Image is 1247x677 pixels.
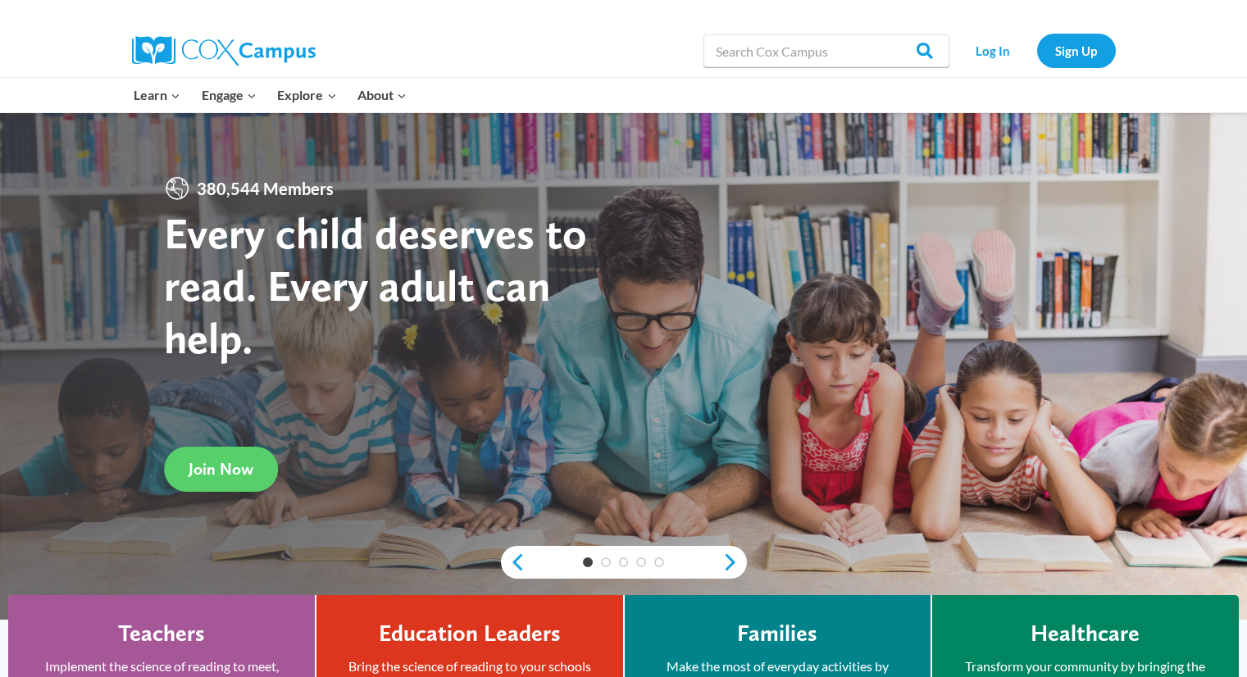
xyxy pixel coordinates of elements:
input: Search Cox Campus [703,34,949,67]
span: 380,544 Members [190,175,340,202]
div: content slider buttons [501,546,747,579]
a: 1 [583,557,593,567]
a: 3 [619,557,629,567]
h4: Families [737,620,817,647]
h4: Teachers [118,620,205,647]
a: Log In [958,34,1029,67]
nav: Primary Navigation [124,78,417,112]
a: Join Now [164,447,278,492]
a: 4 [636,557,646,567]
a: 5 [654,557,664,567]
h4: Healthcare [1031,620,1140,647]
a: previous [501,552,526,572]
a: Sign Up [1037,34,1116,67]
span: Engage [202,84,257,106]
strong: Every child deserves to read. Every adult can help. [164,207,587,363]
nav: Secondary Navigation [958,34,1116,67]
span: Learn [134,84,180,106]
span: Explore [277,84,336,106]
span: About [357,84,407,106]
span: Join Now [189,459,253,479]
h4: Education Leaders [379,620,561,647]
a: next [722,552,747,572]
img: Cox Campus [132,36,316,66]
a: 2 [601,557,611,567]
